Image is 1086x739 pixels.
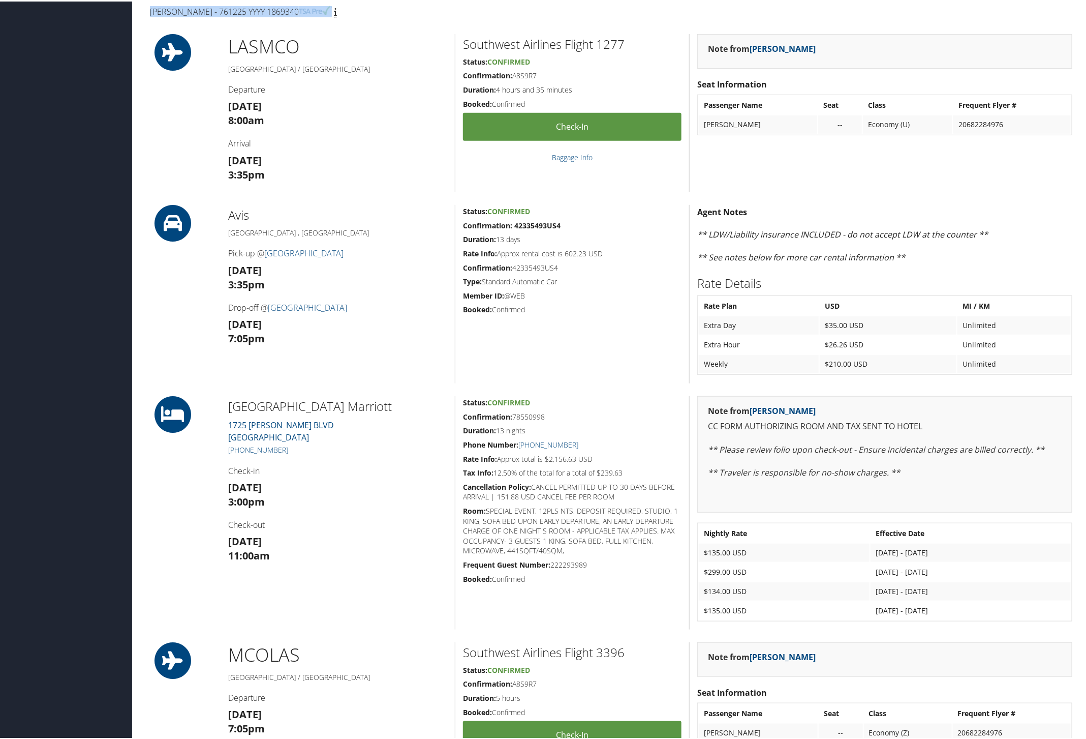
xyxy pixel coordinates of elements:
[953,95,1071,113] th: Frequent Flyer #
[463,466,681,477] h5: 12.50% of the total for a total of $239.63
[699,295,819,314] th: Rate Plan
[708,42,816,53] strong: Note from
[463,396,487,406] strong: Status:
[708,442,1044,454] em: ** Please review folio upon check-out - Ensure incidental charges are billed correctly. **
[228,479,262,493] strong: [DATE]
[697,205,747,216] strong: Agent Notes
[871,561,1071,580] td: [DATE] - [DATE]
[463,83,496,93] strong: Duration:
[228,464,447,475] h4: Check-in
[463,410,512,420] strong: Confirmation:
[699,334,819,352] td: Extra Hour
[463,481,531,490] strong: Cancellation Policy:
[463,275,681,285] h5: Standard Automatic Car
[953,703,1071,721] th: Frequent Flyer #
[487,205,530,215] span: Confirmed
[463,261,512,271] strong: Confirmation:
[463,205,487,215] strong: Status:
[699,315,819,333] td: Extra Day
[228,152,262,166] strong: [DATE]
[463,83,681,94] h5: 4 hours and 35 minutes
[463,233,496,243] strong: Duration:
[518,438,578,448] a: [PHONE_NUMBER]
[957,353,1071,372] td: Unlimited
[871,600,1071,618] td: [DATE] - [DATE]
[957,334,1071,352] td: Unlimited
[228,63,447,73] h5: [GEOGRAPHIC_DATA] / [GEOGRAPHIC_DATA]
[463,438,518,448] strong: Phone Number:
[820,295,956,314] th: USD
[463,706,681,716] h5: Confirmed
[750,404,816,415] a: [PERSON_NAME]
[228,301,447,312] h4: Drop-off @
[819,703,863,721] th: Seat
[699,542,870,560] td: $135.00 USD
[463,219,561,229] strong: Confirmation: 42335493US4
[871,542,1071,560] td: [DATE] - [DATE]
[820,334,956,352] td: $26.26 USD
[697,227,988,239] em: ** LDW/Liability insurance INCLUDED - do not accept LDW at the counter **
[228,262,262,276] strong: [DATE]
[708,404,816,415] strong: Note from
[818,95,862,113] th: Seat
[824,727,858,736] div: --
[463,303,681,313] h5: Confirmed
[463,233,681,243] h5: 13 days
[463,677,681,688] h5: A8S9R7
[463,275,482,285] strong: Type:
[463,111,681,139] a: Check-in
[228,112,264,126] strong: 8:00am
[750,42,816,53] a: [PERSON_NAME]
[697,77,767,88] strong: Seat Information
[463,573,681,583] h5: Confirmed
[228,706,262,720] strong: [DATE]
[699,581,870,599] td: $134.00 USD
[264,246,344,257] a: [GEOGRAPHIC_DATA]
[871,581,1071,599] td: [DATE] - [DATE]
[463,289,504,299] strong: Member ID:
[228,396,447,413] h2: [GEOGRAPHIC_DATA] Marriott
[463,453,681,463] h5: Approx total is $2,156.63 USD
[463,558,681,569] h5: 222293989
[699,561,870,580] td: $299.00 USD
[463,453,497,462] strong: Rate Info:
[463,692,681,702] h5: 5 hours
[699,600,870,618] td: $135.00 USD
[228,444,288,453] a: [PHONE_NUMBER]
[463,677,512,687] strong: Confirmation:
[228,418,334,441] a: 1725 [PERSON_NAME] BLVD[GEOGRAPHIC_DATA]
[463,642,681,660] h2: Southwest Airlines Flight 3396
[487,396,530,406] span: Confirmed
[299,5,332,14] img: tsa-precheck.png
[820,315,956,333] td: $35.00 USD
[228,533,262,547] strong: [DATE]
[463,664,487,673] strong: Status:
[708,419,1062,432] p: CC FORM AUTHORIZING ROOM AND TAX SENT TO HOTEL
[228,205,447,222] h2: Avis
[228,82,447,94] h4: Departure
[228,276,265,290] strong: 3:35pm
[228,330,265,344] strong: 7:05pm
[228,691,447,702] h4: Departure
[228,33,447,58] h1: LAS MCO
[699,95,817,113] th: Passenger Name
[268,301,347,312] a: [GEOGRAPHIC_DATA]
[228,246,447,257] h4: Pick-up @
[463,481,681,500] h5: CANCEL PERMITTED UP TO 30 DAYS BEFORE ARRIVAL | 151.88 USD CANCEL FEE PER ROOM
[699,703,818,721] th: Passenger Name
[871,523,1071,541] th: Effective Date
[750,650,816,661] a: [PERSON_NAME]
[228,316,262,330] strong: [DATE]
[463,34,681,51] h2: Southwest Airlines Flight 1277
[552,151,593,161] a: Baggage Info
[697,250,905,261] em: ** See notes below for more car rental information **
[708,650,816,661] strong: Note from
[463,466,493,476] strong: Tax Info:
[953,114,1071,132] td: 20682284976
[487,55,530,65] span: Confirmed
[463,706,492,716] strong: Booked:
[463,410,681,421] h5: 78550998
[463,261,681,272] h5: 42335493US4
[228,641,447,666] h1: MCO LAS
[463,303,492,313] strong: Booked:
